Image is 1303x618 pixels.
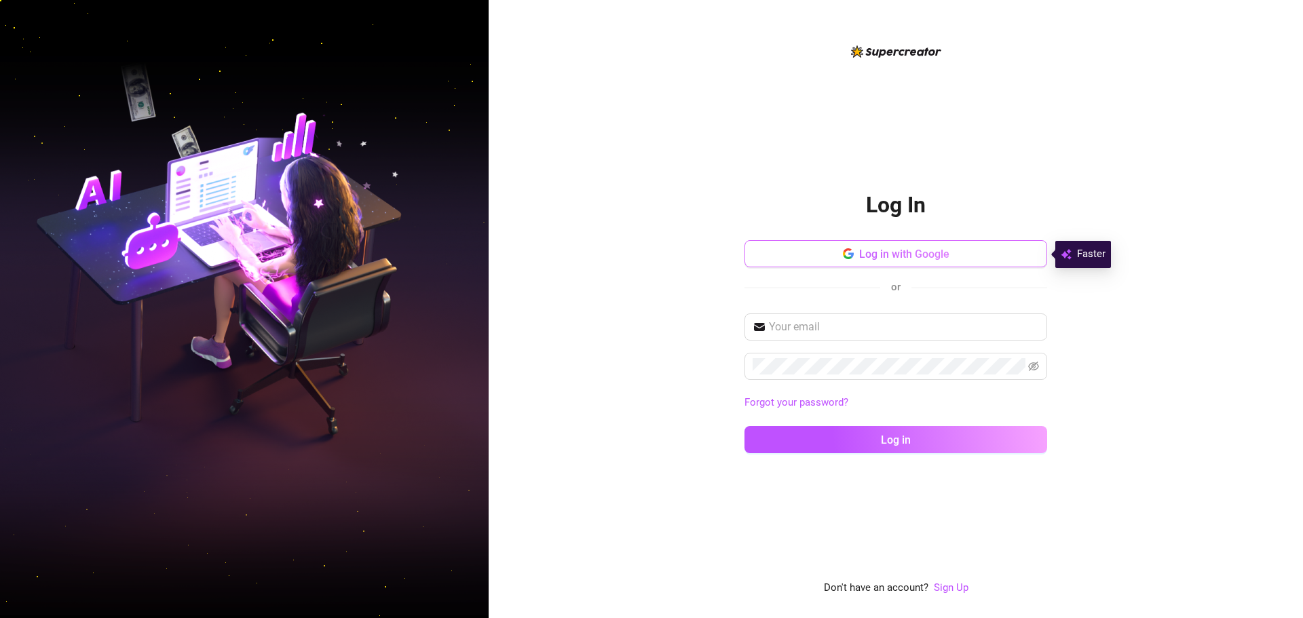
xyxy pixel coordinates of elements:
a: Forgot your password? [744,395,1047,411]
a: Forgot your password? [744,396,848,408]
span: eye-invisible [1028,361,1039,372]
span: Log in [881,433,911,446]
button: Log in [744,426,1047,453]
input: Your email [769,319,1039,335]
a: Sign Up [934,580,968,596]
img: svg%3e [1061,246,1072,263]
span: Don't have an account? [824,580,928,596]
span: Faster [1077,246,1106,263]
span: Log in with Google [859,248,949,260]
span: or [891,281,901,293]
img: logo-BBDzfeDw.svg [851,45,941,58]
button: Log in with Google [744,240,1047,267]
a: Sign Up [934,581,968,594]
h2: Log In [866,191,926,219]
